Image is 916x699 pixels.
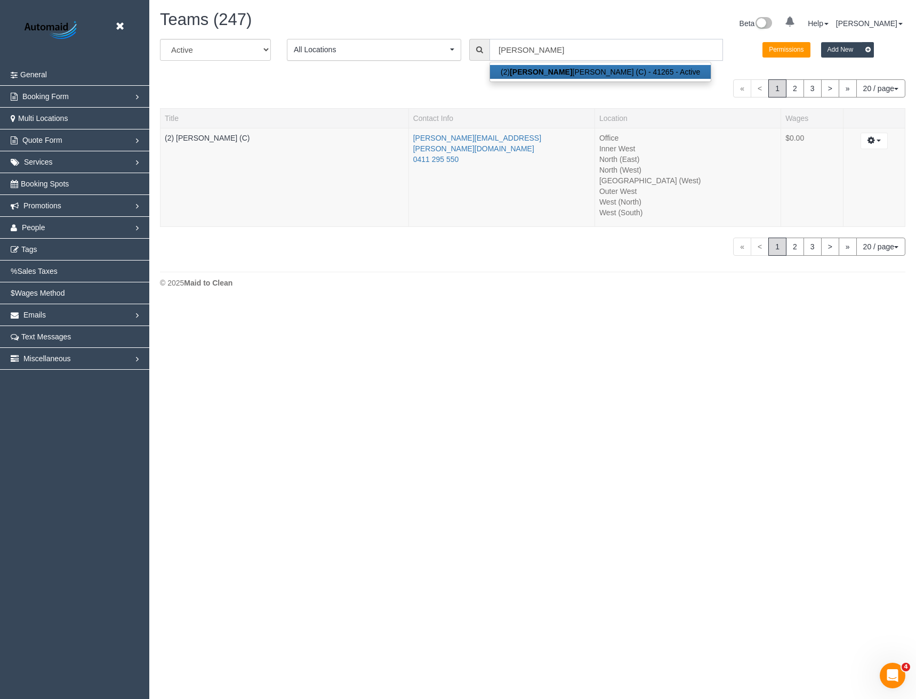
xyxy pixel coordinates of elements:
[490,65,711,79] a: (2)[PERSON_NAME][PERSON_NAME] (C) - 41265 - Active
[733,79,751,97] span: «
[733,238,905,256] nav: Pagination navigation
[408,128,594,227] td: Contact Info
[165,143,404,146] div: Tags
[489,39,723,61] input: Enter the first 3 letters of the name to search
[856,79,905,97] button: 20 / page
[22,92,69,101] span: Booking Form
[839,79,857,97] a: »
[413,134,541,153] a: [PERSON_NAME][EMAIL_ADDRESS][PERSON_NAME][DOMAIN_NAME]
[880,663,905,688] iframe: Intercom live chat
[20,70,47,79] span: General
[408,108,594,128] th: Contact Info
[808,19,829,28] a: Help
[768,238,786,256] span: 1
[733,79,905,97] nav: Pagination navigation
[902,663,910,671] span: 4
[836,19,903,28] a: [PERSON_NAME]
[17,267,57,275] span: Sales Taxes
[751,238,769,256] span: <
[740,19,773,28] a: Beta
[21,332,71,341] span: Text Messages
[594,128,781,227] td: Location
[510,68,572,76] strong: [PERSON_NAME]
[24,158,53,166] span: Services
[21,180,69,188] span: Booking Spots
[768,79,786,97] span: 1
[19,19,85,43] img: Automaid Logo
[599,133,776,143] li: Office
[413,155,459,164] a: 0411 295 550
[762,42,810,58] button: Permissions
[599,175,776,186] li: [GEOGRAPHIC_DATA] (West)
[160,128,409,227] td: Title
[594,108,781,128] th: Location
[165,134,250,142] a: (2) [PERSON_NAME] (C)
[160,278,905,288] div: © 2025
[287,39,461,61] button: All Locations
[23,311,46,319] span: Emails
[781,108,843,128] th: Wages
[599,197,776,207] li: West (North)
[599,143,776,154] li: Inner West
[21,245,37,254] span: Tags
[751,79,769,97] span: <
[294,44,447,55] span: All Locations
[18,114,68,123] span: Multi Locations
[821,79,839,97] a: >
[15,289,65,297] span: Wages Method
[733,238,751,256] span: «
[22,136,62,144] span: Quote Form
[781,128,843,227] td: Wages
[821,238,839,256] a: >
[803,79,822,97] a: 3
[184,279,232,287] strong: Maid to Clean
[856,238,905,256] button: 20 / page
[803,238,822,256] a: 3
[22,223,45,232] span: People
[599,154,776,165] li: North (East)
[839,238,857,256] a: »
[821,42,874,58] button: Add New
[599,165,776,175] li: North (West)
[786,238,804,256] a: 2
[786,79,804,97] a: 2
[599,207,776,218] li: West (South)
[754,17,772,31] img: New interface
[23,354,71,363] span: Miscellaneous
[23,201,61,210] span: Promotions
[160,108,409,128] th: Title
[599,186,776,197] li: Outer West
[160,10,252,29] span: Teams (247)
